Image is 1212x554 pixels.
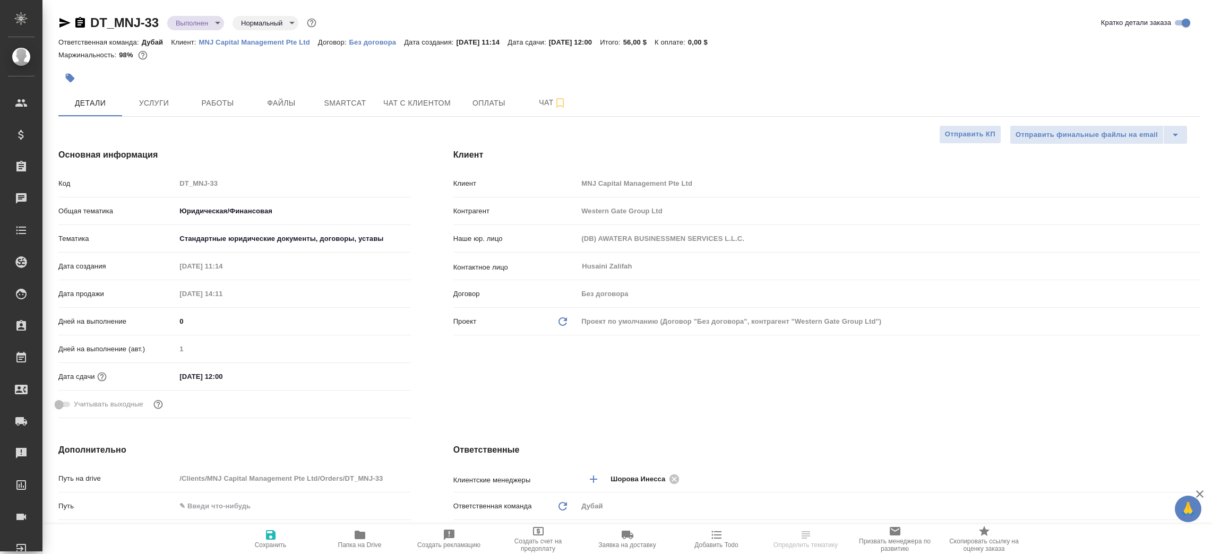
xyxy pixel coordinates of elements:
input: ✎ Введи что-нибудь [176,314,410,329]
span: Отправить финальные файлы на email [1016,129,1158,141]
h4: Клиент [453,149,1200,161]
span: 🙏 [1179,498,1197,520]
p: Проект [453,316,477,327]
p: Путь на drive [58,473,176,484]
button: Добавить Todo [672,524,761,554]
button: Призвать менеджера по развитию [850,524,940,554]
p: Дней на выполнение [58,316,176,327]
span: Отправить КП [945,128,995,141]
p: К оплате: [655,38,688,46]
a: DT_MNJ-33 [90,15,159,30]
span: Определить тематику [773,541,838,549]
button: Отправить КП [939,125,1001,144]
p: Дата сдачи [58,371,95,382]
button: Скопировать ссылку для ЯМессенджера [58,16,71,29]
button: Создать рекламацию [405,524,494,554]
span: Сохранить [255,541,287,549]
p: Дата создания [58,261,176,272]
input: Пустое поле [176,258,269,274]
p: Наше юр. лицо [453,233,578,244]
div: Юридическая/Финансовая [176,202,410,220]
input: Пустое поле [176,176,410,191]
p: 0,00 $ [688,38,716,46]
p: Без договора [349,38,405,46]
p: Тематика [58,233,176,244]
span: Чат [527,96,578,109]
a: MNJ Capital Management Pte Ltd [199,37,318,46]
span: Услуги [128,97,179,110]
p: Ответственная команда [453,501,532,512]
p: Код [58,178,176,189]
div: Дубай [578,497,1200,515]
p: MNJ Capital Management Pte Ltd [199,38,318,46]
p: Клиент [453,178,578,189]
span: Кратко детали заказа [1101,18,1171,28]
input: Пустое поле [176,341,410,357]
button: Нормальный [238,19,286,28]
span: Шорова Инесса [611,474,672,484]
p: Общая тематика [58,206,176,217]
span: Оплаты [463,97,514,110]
button: Скопировать ссылку на оценку заказа [940,524,1029,554]
span: Smartcat [320,97,371,110]
button: Добавить менеджера [581,466,606,492]
button: Сохранить [226,524,315,554]
span: Папка на Drive [338,541,382,549]
input: Пустое поле [176,471,410,486]
button: Создать счет на предоплату [494,524,583,554]
p: Клиент: [171,38,199,46]
p: Дата создания: [404,38,456,46]
button: Скопировать ссылку [74,16,87,29]
p: Дата сдачи: [508,38,548,46]
p: Ответственная команда: [58,38,142,46]
a: Без договора [349,37,405,46]
div: Проект по умолчанию (Договор "Без договора", контрагент "Western Gate Group Ltd") [578,313,1200,331]
p: Итого: [600,38,623,46]
p: [DATE] 12:00 [549,38,600,46]
div: Шорова Инесса [611,472,683,486]
input: Пустое поле [578,231,1200,246]
button: Доп статусы указывают на важность/срочность заказа [305,16,319,30]
button: Отправить финальные файлы на email [1010,125,1164,144]
p: Договор: [318,38,349,46]
button: Open [1194,478,1197,480]
button: Добавить тэг [58,66,82,90]
span: Скопировать ссылку на оценку заказа [946,538,1022,552]
p: Дубай [142,38,171,46]
button: Выбери, если сб и вс нужно считать рабочими днями для выполнения заказа. [151,397,165,411]
span: Чат с клиентом [383,97,451,110]
span: Создать счет на предоплату [500,538,577,552]
p: 98% [119,51,135,59]
p: Клиентские менеджеры [453,475,578,486]
input: Пустое поле [578,286,1200,301]
button: Папка на Drive [315,524,405,554]
button: Определить тематику [761,524,850,554]
div: Стандартные юридические документы, договоры, уставы [176,230,410,248]
span: Детали [65,97,116,110]
p: Договор [453,289,578,299]
p: Дата продажи [58,289,176,299]
p: Контрагент [453,206,578,217]
p: Путь [58,501,176,512]
p: Дней на выполнение (авт.) [58,344,176,354]
input: Пустое поле [176,286,269,301]
p: [DATE] 11:14 [457,38,508,46]
button: Заявка на доставку [583,524,672,554]
button: 🙏 [1175,496,1201,522]
svg: Подписаться [554,97,566,109]
input: Пустое поле [578,176,1200,191]
h4: Дополнительно [58,444,411,456]
span: Заявка на доставку [598,541,656,549]
button: Выполнен [173,19,211,28]
p: Контактное лицо [453,262,578,273]
h4: Основная информация [58,149,411,161]
span: Создать рекламацию [417,541,480,549]
input: Пустое поле [578,203,1200,219]
div: Выполнен [233,16,298,30]
input: ✎ Введи что-нибудь [176,369,269,384]
span: Призвать менеджера по развитию [857,538,933,552]
p: Маржинальность: [58,51,119,59]
div: split button [1010,125,1188,144]
div: Выполнен [167,16,224,30]
input: ✎ Введи что-нибудь [176,498,410,514]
